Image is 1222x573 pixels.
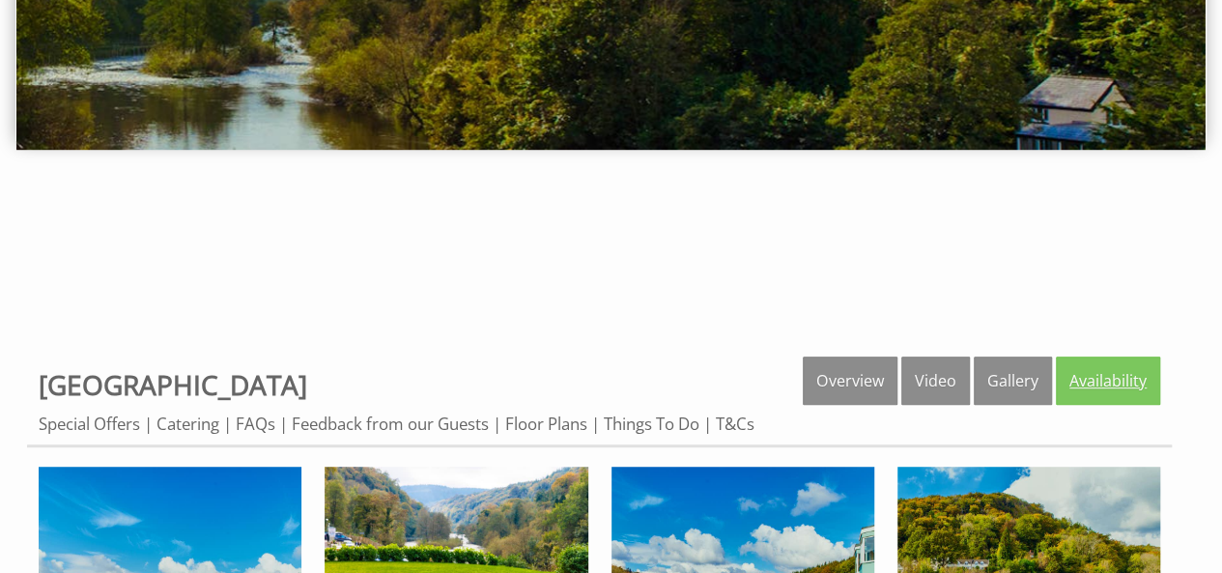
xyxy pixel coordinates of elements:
a: Special Offers [39,413,140,435]
a: Gallery [974,357,1052,405]
a: Catering [156,413,219,435]
a: Video [901,357,970,405]
a: FAQs [236,413,275,435]
a: [GEOGRAPHIC_DATA] [39,366,307,403]
a: Availability [1056,357,1160,405]
a: T&Cs [716,413,754,435]
a: Things To Do [604,413,699,435]
a: Feedback from our Guests [292,413,489,435]
a: Floor Plans [505,413,587,435]
a: Overview [803,357,897,405]
iframe: Customer reviews powered by Trustpilot [12,196,1210,341]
